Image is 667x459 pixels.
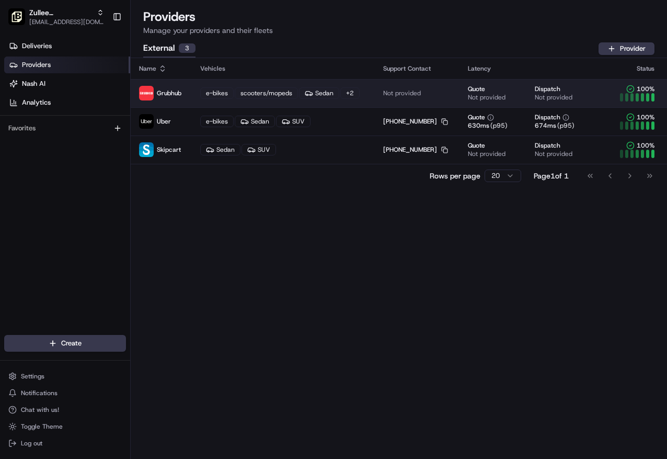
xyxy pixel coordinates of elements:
div: SUV [241,144,276,155]
p: Welcome 👋 [10,42,190,59]
div: Sedan [299,87,339,99]
button: Zullee Mediterrannean Grill - MeridianZullee Mediterrannean Grill - Meridian[EMAIL_ADDRESS][DOMAI... [4,4,108,29]
a: Analytics [4,94,130,111]
button: Create [4,335,126,352]
span: Settings [21,372,44,380]
span: Toggle Theme [21,422,63,431]
img: 5e692f75ce7d37001a5d71f1 [139,86,154,100]
span: (p95) [557,121,574,130]
span: Dispatch [535,85,560,93]
input: Clear [27,68,172,79]
span: Chat with us! [21,406,59,414]
span: 630 ms [468,121,489,130]
span: 100 % [637,113,654,121]
div: Latency [468,64,599,73]
span: Knowledge Base [21,152,80,162]
span: Log out [21,439,42,447]
span: 100 % [637,141,654,150]
span: Quote [468,85,485,93]
img: Nash [10,10,31,31]
span: Nash AI [22,79,45,88]
div: [PHONE_NUMBER] [383,145,448,154]
span: Not provided [535,150,572,158]
span: Deliveries [22,41,52,51]
button: Settings [4,369,126,384]
img: profile_skipcart_partner.png [139,142,154,157]
div: scooters/mopeds [235,87,298,99]
p: Rows per page [430,171,480,181]
div: Vehicles [200,64,366,73]
button: Dispatch [535,113,569,121]
span: Quote [468,141,485,150]
div: 📗 [10,153,19,161]
span: Analytics [22,98,51,107]
div: We're available if you need us! [36,110,132,119]
span: Dispatch [535,141,560,150]
button: Log out [4,436,126,451]
img: uber-new-logo.jpeg [139,114,154,129]
div: Page 1 of 1 [534,171,569,181]
span: Not provided [535,93,572,102]
button: [EMAIL_ADDRESS][DOMAIN_NAME] [29,18,104,26]
span: 674 ms [535,121,556,130]
a: 📗Knowledge Base [6,148,84,166]
div: Name [139,64,183,73]
span: Providers [22,60,51,70]
button: Zullee Mediterrannean Grill - Meridian [29,7,93,18]
a: Powered byPylon [74,177,126,185]
span: Pylon [104,177,126,185]
span: Grubhub [157,89,181,97]
div: 💻 [88,153,97,161]
button: Provider [599,42,654,55]
div: 3 [179,43,195,53]
div: Support Contact [383,64,451,73]
a: 💻API Documentation [84,148,172,166]
h1: Providers [143,8,654,25]
button: Chat with us! [4,402,126,417]
button: Quote [468,113,494,121]
span: Not provided [468,93,505,102]
span: Notifications [21,389,57,397]
span: Create [61,339,82,348]
span: 100 % [637,85,654,93]
div: SUV [276,116,310,127]
span: Skipcart [157,145,181,154]
p: Manage your providers and their fleets [143,25,654,36]
span: API Documentation [99,152,168,162]
div: Status [616,64,659,73]
button: Start new chat [178,103,190,116]
button: Toggle Theme [4,419,126,434]
div: e-bikes [200,116,234,127]
img: Zullee Mediterrannean Grill - Meridian [8,8,25,25]
div: Start new chat [36,100,171,110]
div: e-bikes [200,87,234,99]
div: [PHONE_NUMBER] [383,117,448,126]
button: Notifications [4,386,126,400]
div: Sedan [235,116,275,127]
div: Sedan [200,144,240,155]
a: Providers [4,57,130,73]
div: + 2 [340,87,360,99]
span: Uber [157,117,171,126]
span: Not provided [383,89,421,97]
a: Nash AI [4,75,130,92]
div: Favorites [4,120,126,137]
button: External [143,40,195,58]
span: Not provided [468,150,505,158]
span: (p95) [490,121,508,130]
img: 1736555255976-a54dd68f-1ca7-489b-9aae-adbdc363a1c4 [10,100,29,119]
a: Deliveries [4,38,130,54]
